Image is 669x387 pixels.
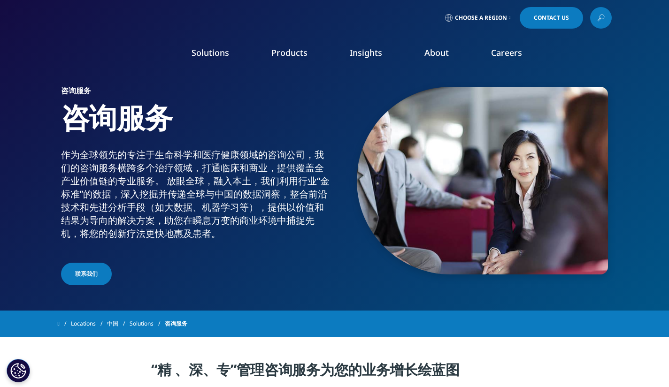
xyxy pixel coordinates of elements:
a: Solutions [130,315,165,332]
a: Insights [350,47,382,58]
nav: Primary [137,33,612,77]
h1: 咨询服务 [61,100,331,148]
a: Locations [71,315,107,332]
span: 联系我们 [75,270,98,278]
span: Contact Us [534,15,569,21]
img: 041_casual-business-discussion.jpg [357,87,608,274]
span: Choose a Region [455,14,507,22]
a: Products [271,47,308,58]
p: 作为全球领先的专注于生命科学和医疗健康领域的咨询公司，我们的咨询服务横跨多个治疗领域，打通临床和商业，提供覆盖全产业价值链的专业服务。 放眼全球，融入本土，我们利用行业“金标准”的数据，深入挖掘... [61,148,331,246]
a: About [424,47,449,58]
a: 中国 [107,315,130,332]
button: Cookies Settings [7,359,30,382]
a: Solutions [192,47,229,58]
span: 咨询服务 [165,315,187,332]
a: Contact Us [520,7,583,29]
a: Careers [491,47,522,58]
h4: “精 、深、专”管理咨询服务为您的业务增长绘蓝图 [151,360,518,386]
a: 联系我们 [61,263,112,285]
h6: 咨询服务 [61,87,331,100]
